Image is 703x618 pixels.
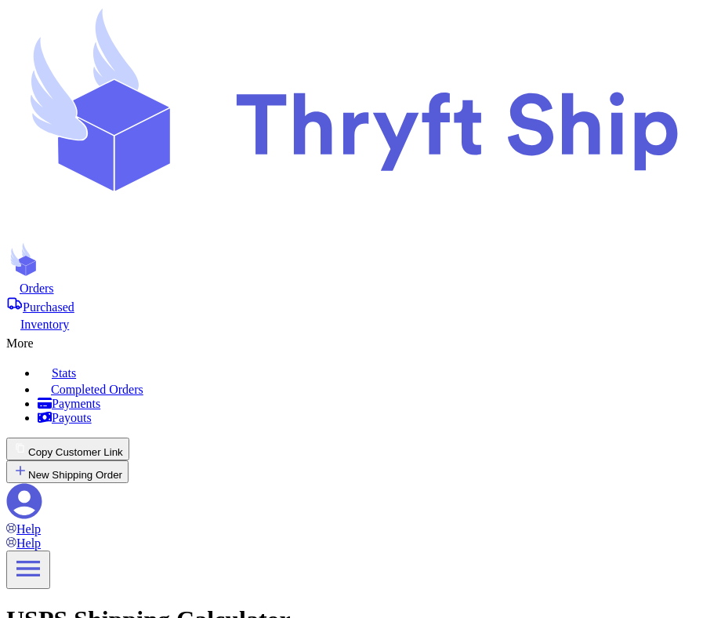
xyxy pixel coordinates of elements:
[38,380,697,397] a: Completed Orders
[6,332,697,351] div: More
[6,536,41,550] a: Help
[38,411,697,425] a: Payouts
[52,397,100,410] span: Payments
[6,296,697,314] a: Purchased
[16,522,41,536] span: Help
[6,460,129,483] button: New Shipping Order
[52,366,76,380] span: Stats
[20,318,69,331] span: Inventory
[52,411,92,424] span: Payouts
[51,383,143,396] span: Completed Orders
[23,300,74,314] span: Purchased
[16,536,41,550] span: Help
[6,438,129,460] button: Copy Customer Link
[6,522,41,536] a: Help
[6,314,697,332] a: Inventory
[38,363,697,380] a: Stats
[6,280,697,296] a: Orders
[20,282,54,295] span: Orders
[38,397,697,411] a: Payments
